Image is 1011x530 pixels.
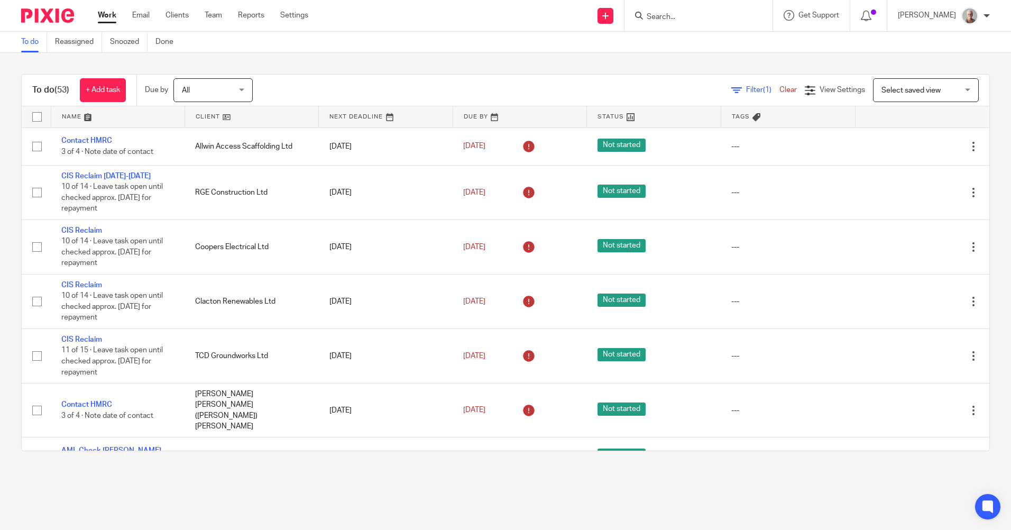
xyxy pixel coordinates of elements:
[185,437,318,475] td: [PERSON_NAME]
[731,141,844,152] div: ---
[155,32,181,52] a: Done
[319,437,453,475] td: [DATE]
[646,13,741,22] input: Search
[61,293,163,322] span: 10 of 14 · Leave task open until checked approx. [DATE] for repayment
[205,10,222,21] a: Team
[319,220,453,274] td: [DATE]
[731,351,844,361] div: ---
[463,143,485,150] span: [DATE]
[132,10,150,21] a: Email
[98,10,116,21] a: Work
[61,137,112,144] a: Contact HMRC
[798,12,839,19] span: Get Support
[732,114,750,120] span: Tags
[21,32,47,52] a: To do
[463,407,485,414] span: [DATE]
[280,10,308,21] a: Settings
[319,383,453,437] td: [DATE]
[61,227,102,234] a: CIS Reclaim
[731,187,844,198] div: ---
[32,85,69,96] h1: To do
[598,239,646,252] span: Not started
[61,401,112,408] a: Contact HMRC
[61,281,102,289] a: CIS Reclaim
[185,165,318,220] td: RGE Construction Ltd
[55,32,102,52] a: Reassigned
[319,165,453,220] td: [DATE]
[598,185,646,198] span: Not started
[110,32,148,52] a: Snoozed
[21,8,74,23] img: Pixie
[319,127,453,165] td: [DATE]
[463,243,485,251] span: [DATE]
[746,86,779,94] span: Filter
[61,336,102,343] a: CIS Reclaim
[185,220,318,274] td: Coopers Electrical Ltd
[898,10,956,21] p: [PERSON_NAME]
[61,172,151,180] a: CIS Reclaim [DATE]-[DATE]
[185,329,318,383] td: TCD Groundworks Ltd
[881,87,941,94] span: Select saved view
[61,412,153,419] span: 3 of 4 · Note date of contact
[961,7,978,24] img: KR%20update.jpg
[598,294,646,307] span: Not started
[731,242,844,252] div: ---
[61,238,163,267] span: 10 of 14 · Leave task open until checked approx. [DATE] for repayment
[319,275,453,329] td: [DATE]
[61,148,153,156] span: 3 of 4 · Note date of contact
[185,127,318,165] td: Allwin Access Scaffolding Ltd
[238,10,264,21] a: Reports
[166,10,189,21] a: Clients
[145,85,168,95] p: Due by
[319,329,453,383] td: [DATE]
[598,403,646,416] span: Not started
[463,352,485,360] span: [DATE]
[731,405,844,416] div: ---
[598,449,646,462] span: Not started
[763,86,771,94] span: (1)
[182,87,190,94] span: All
[185,383,318,437] td: [PERSON_NAME] [PERSON_NAME] ([PERSON_NAME]) [PERSON_NAME]
[820,86,865,94] span: View Settings
[185,275,318,329] td: Clacton Renewables Ltd
[61,347,163,376] span: 11 of 15 · Leave task open until checked approx. [DATE] for repayment
[61,184,163,213] span: 10 of 14 · Leave task open until checked approx. [DATE] for repayment
[61,447,161,454] a: AML Check [PERSON_NAME]
[80,78,126,102] a: + Add task
[463,189,485,196] span: [DATE]
[598,348,646,361] span: Not started
[598,139,646,152] span: Not started
[54,86,69,94] span: (53)
[731,296,844,307] div: ---
[463,298,485,305] span: [DATE]
[779,86,797,94] a: Clear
